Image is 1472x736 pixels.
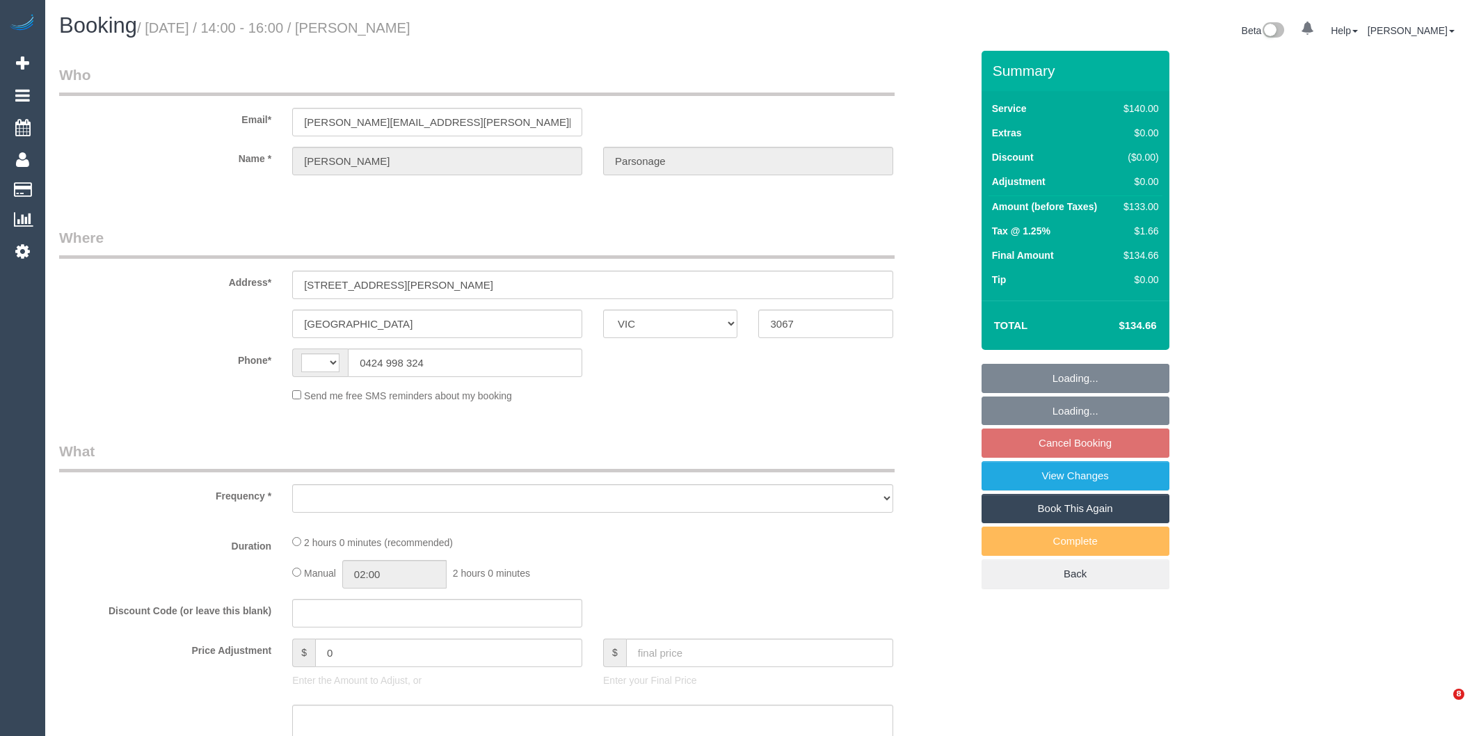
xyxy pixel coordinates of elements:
a: Book This Again [982,494,1169,523]
label: Service [992,102,1027,115]
small: / [DATE] / 14:00 - 16:00 / [PERSON_NAME] [137,20,410,35]
input: final price [626,639,893,667]
label: Extras [992,126,1022,140]
label: Name * [49,147,282,166]
label: Tip [992,273,1007,287]
p: Enter your Final Price [603,673,893,687]
div: $134.66 [1118,248,1158,262]
label: Adjustment [992,175,1046,189]
input: Email* [292,108,582,136]
div: $133.00 [1118,200,1158,214]
label: Duration [49,534,282,553]
input: First Name* [292,147,582,175]
div: $1.66 [1118,224,1158,238]
span: $ [292,639,315,667]
legend: Who [59,65,895,96]
img: New interface [1261,22,1284,40]
span: 2 hours 0 minutes (recommended) [304,537,453,548]
span: 8 [1453,689,1464,700]
a: [PERSON_NAME] [1368,25,1455,36]
label: Phone* [49,349,282,367]
h3: Summary [993,63,1162,79]
label: Discount Code (or leave this blank) [49,599,282,618]
span: $ [603,639,626,667]
legend: Where [59,227,895,259]
label: Final Amount [992,248,1054,262]
img: Automaid Logo [8,14,36,33]
span: 2 hours 0 minutes [453,568,530,579]
input: Phone* [348,349,582,377]
label: Email* [49,108,282,127]
div: $0.00 [1118,126,1158,140]
div: $0.00 [1118,273,1158,287]
a: View Changes [982,461,1169,490]
label: Address* [49,271,282,289]
span: Send me free SMS reminders about my booking [304,390,512,401]
label: Tax @ 1.25% [992,224,1050,238]
a: Back [982,559,1169,589]
label: Price Adjustment [49,639,282,657]
a: Help [1331,25,1358,36]
a: Beta [1242,25,1285,36]
div: $140.00 [1118,102,1158,115]
span: Booking [59,13,137,38]
label: Discount [992,150,1034,164]
label: Amount (before Taxes) [992,200,1097,214]
input: Suburb* [292,310,582,338]
input: Post Code* [758,310,893,338]
input: Last Name* [603,147,893,175]
label: Frequency * [49,484,282,503]
p: Enter the Amount to Adjust, or [292,673,582,687]
legend: What [59,441,895,472]
iframe: Intercom live chat [1425,689,1458,722]
div: ($0.00) [1118,150,1158,164]
span: Manual [304,568,336,579]
div: $0.00 [1118,175,1158,189]
strong: Total [994,319,1028,331]
h4: $134.66 [1077,320,1156,332]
